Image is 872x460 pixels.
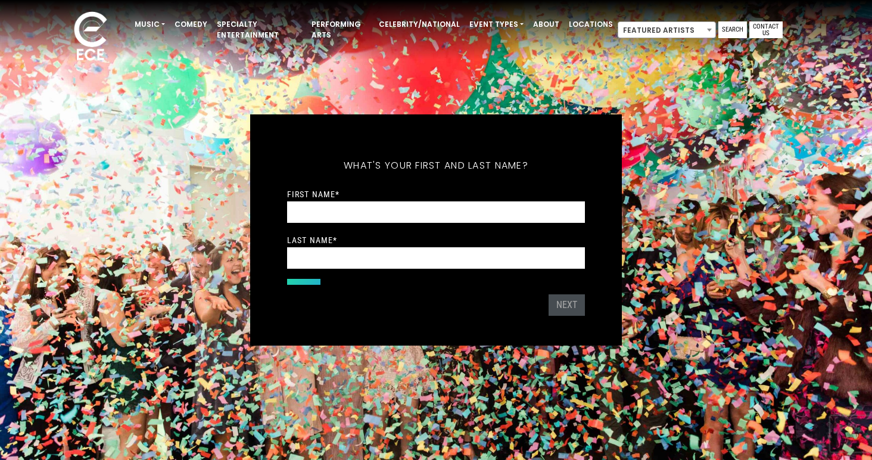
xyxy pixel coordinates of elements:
[307,14,374,45] a: Performing Arts
[287,235,337,245] label: Last Name
[212,14,307,45] a: Specialty Entertainment
[61,8,120,66] img: ece_new_logo_whitev2-1.png
[130,14,170,35] a: Music
[170,14,212,35] a: Comedy
[374,14,465,35] a: Celebrity/National
[749,21,783,38] a: Contact Us
[564,14,618,35] a: Locations
[287,189,340,200] label: First Name
[528,14,564,35] a: About
[618,22,715,39] span: Featured Artists
[465,14,528,35] a: Event Types
[718,21,747,38] a: Search
[287,144,585,187] h5: What's your first and last name?
[618,21,716,38] span: Featured Artists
